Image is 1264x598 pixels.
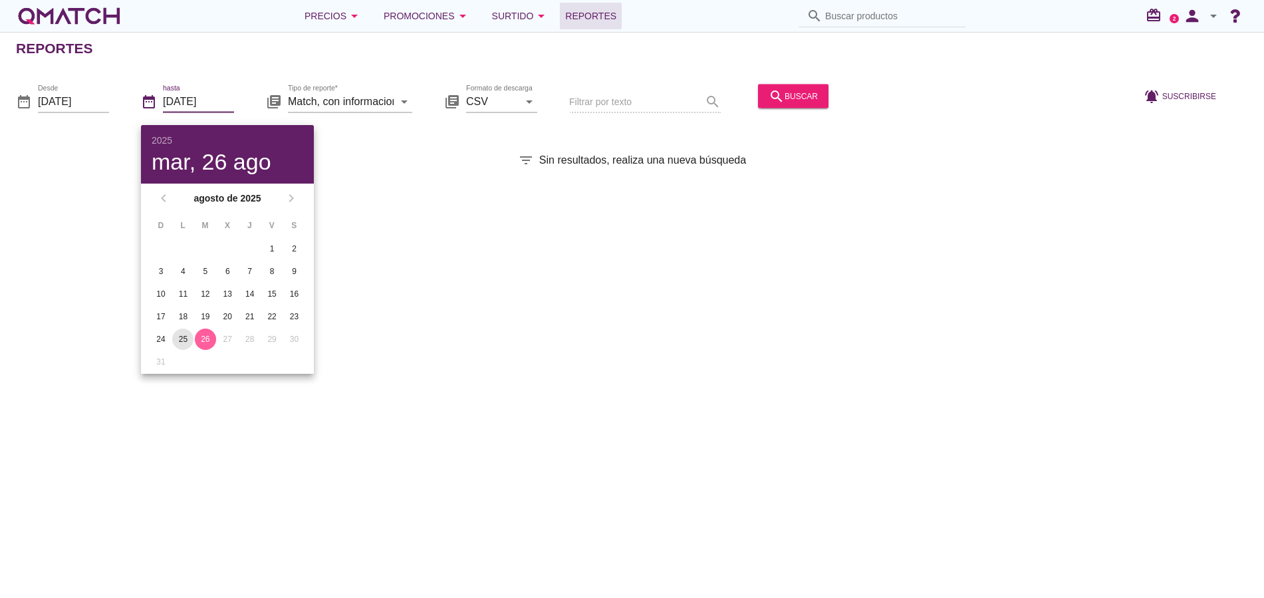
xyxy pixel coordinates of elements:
th: X [217,214,237,237]
div: Promociones [384,8,471,24]
button: 26 [195,329,216,350]
button: 7 [239,261,261,282]
div: 2025 [152,136,303,145]
button: 18 [172,306,193,327]
button: Suscribirse [1133,84,1227,108]
a: Reportes [560,3,622,29]
button: 21 [239,306,261,327]
button: 1 [261,238,283,259]
button: 13 [217,283,238,305]
i: arrow_drop_down [521,93,537,109]
span: Reportes [565,8,616,24]
div: 23 [284,311,305,323]
button: 5 [195,261,216,282]
i: notifications_active [1144,88,1162,104]
div: 20 [217,311,238,323]
div: mar, 26 ago [152,150,303,173]
div: 10 [150,288,172,300]
i: date_range [141,93,157,109]
div: 15 [261,288,283,300]
th: S [284,214,305,237]
i: arrow_drop_down [1205,8,1221,24]
button: 11 [172,283,193,305]
th: V [261,214,282,237]
i: library_books [444,93,460,109]
button: 12 [195,283,216,305]
i: library_books [266,93,282,109]
button: 14 [239,283,261,305]
i: arrow_drop_down [346,8,362,24]
th: J [239,214,260,237]
div: 19 [195,311,216,323]
th: D [150,214,171,237]
div: 13 [217,288,238,300]
div: 4 [172,265,193,277]
i: arrow_drop_down [455,8,471,24]
button: 17 [150,306,172,327]
div: 17 [150,311,172,323]
div: 1 [261,243,283,255]
div: 18 [172,311,193,323]
button: Surtido [481,3,561,29]
div: 12 [195,288,216,300]
button: 4 [172,261,193,282]
i: filter_list [518,152,534,168]
div: 5 [195,265,216,277]
input: Tipo de reporte* [288,90,394,112]
div: Surtido [492,8,550,24]
button: 8 [261,261,283,282]
button: 6 [217,261,238,282]
th: L [172,214,193,237]
strong: agosto de 2025 [176,192,279,206]
input: hasta [163,90,234,112]
button: 2 [284,238,305,259]
div: 7 [239,265,261,277]
i: arrow_drop_down [533,8,549,24]
button: 10 [150,283,172,305]
div: 22 [261,311,283,323]
button: 3 [150,261,172,282]
div: 3 [150,265,172,277]
i: date_range [16,93,32,109]
div: 24 [150,333,172,345]
div: 2 [284,243,305,255]
h2: Reportes [16,38,93,59]
i: person [1179,7,1205,25]
div: 6 [217,265,238,277]
div: Precios [305,8,362,24]
button: 15 [261,283,283,305]
div: 11 [172,288,193,300]
button: Promociones [373,3,481,29]
div: 26 [195,333,216,345]
i: redeem [1146,7,1167,23]
div: 16 [284,288,305,300]
div: 21 [239,311,261,323]
a: 2 [1170,14,1179,23]
div: 8 [261,265,283,277]
div: 9 [284,265,305,277]
th: M [195,214,215,237]
button: 22 [261,306,283,327]
span: Suscribirse [1162,90,1216,102]
button: 19 [195,306,216,327]
button: 16 [284,283,305,305]
input: Formato de descarga [466,90,519,112]
a: white-qmatch-logo [16,3,122,29]
button: 23 [284,306,305,327]
div: 14 [239,288,261,300]
button: 9 [284,261,305,282]
div: 25 [172,333,193,345]
button: 20 [217,306,238,327]
button: Precios [294,3,373,29]
i: search [769,88,785,104]
div: buscar [769,88,818,104]
text: 2 [1173,15,1176,21]
input: Desde [38,90,109,112]
input: Buscar productos [825,5,958,27]
span: Sin resultados, realiza una nueva búsqueda [539,152,746,168]
button: buscar [758,84,828,108]
i: search [807,8,822,24]
i: arrow_drop_down [396,93,412,109]
button: 25 [172,329,193,350]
